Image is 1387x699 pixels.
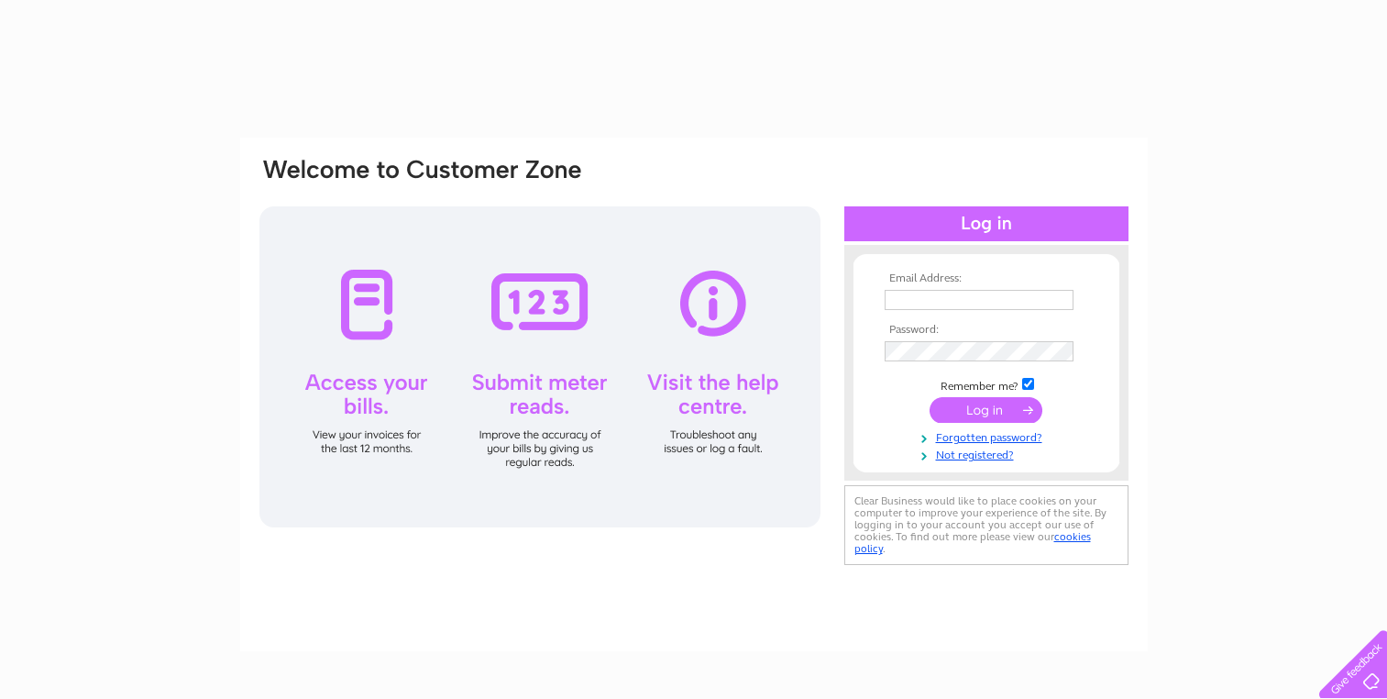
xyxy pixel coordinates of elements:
div: Clear Business would like to place cookies on your computer to improve your experience of the sit... [844,485,1128,565]
a: cookies policy [854,530,1091,555]
th: Email Address: [880,272,1093,285]
input: Submit [930,397,1042,423]
a: Not registered? [885,445,1093,462]
th: Password: [880,324,1093,337]
a: Forgotten password? [885,427,1093,445]
td: Remember me? [880,375,1093,394]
